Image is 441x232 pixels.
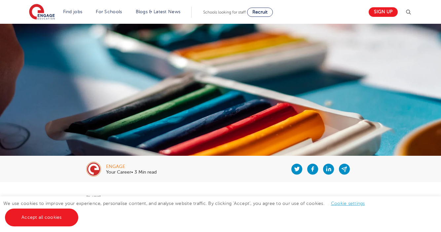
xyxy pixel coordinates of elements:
a: For Schools [96,9,122,14]
div: engage [106,164,157,169]
a: Sign up [369,7,398,17]
span: Recruit [252,10,268,15]
a: Accept all cookies [5,209,78,226]
img: Engage Education [29,4,55,20]
p: [DATE] [86,195,355,200]
a: Recruit [247,8,273,17]
span: Schools looking for staff [203,10,246,15]
a: Find jobs [63,9,83,14]
a: Blogs & Latest News [136,9,181,14]
a: Cookie settings [331,201,365,206]
p: Your Career• 3 Min read [106,170,157,175]
span: We use cookies to improve your experience, personalise content, and analyse website traffic. By c... [3,201,372,220]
